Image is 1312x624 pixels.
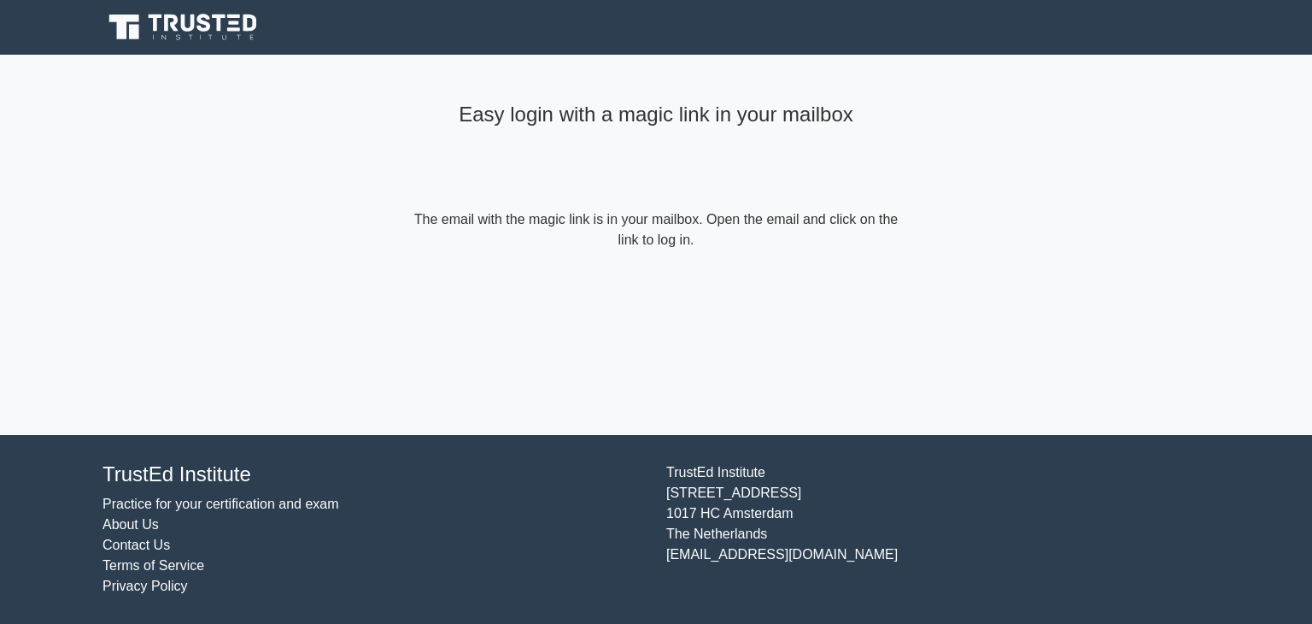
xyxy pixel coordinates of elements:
div: TrustEd Institute [STREET_ADDRESS] 1017 HC Amsterdam The Netherlands [EMAIL_ADDRESS][DOMAIN_NAME] [656,462,1220,597]
form: The email with the magic link is in your mailbox. Open the email and click on the link to log in. [410,209,902,250]
a: Privacy Policy [102,579,188,593]
a: Practice for your certification and exam [102,497,339,511]
a: Terms of Service [102,558,204,573]
h4: TrustEd Institute [102,462,646,487]
h4: Easy login with a magic link in your mailbox [410,103,902,127]
a: Contact Us [102,538,170,552]
a: About Us [102,517,159,532]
